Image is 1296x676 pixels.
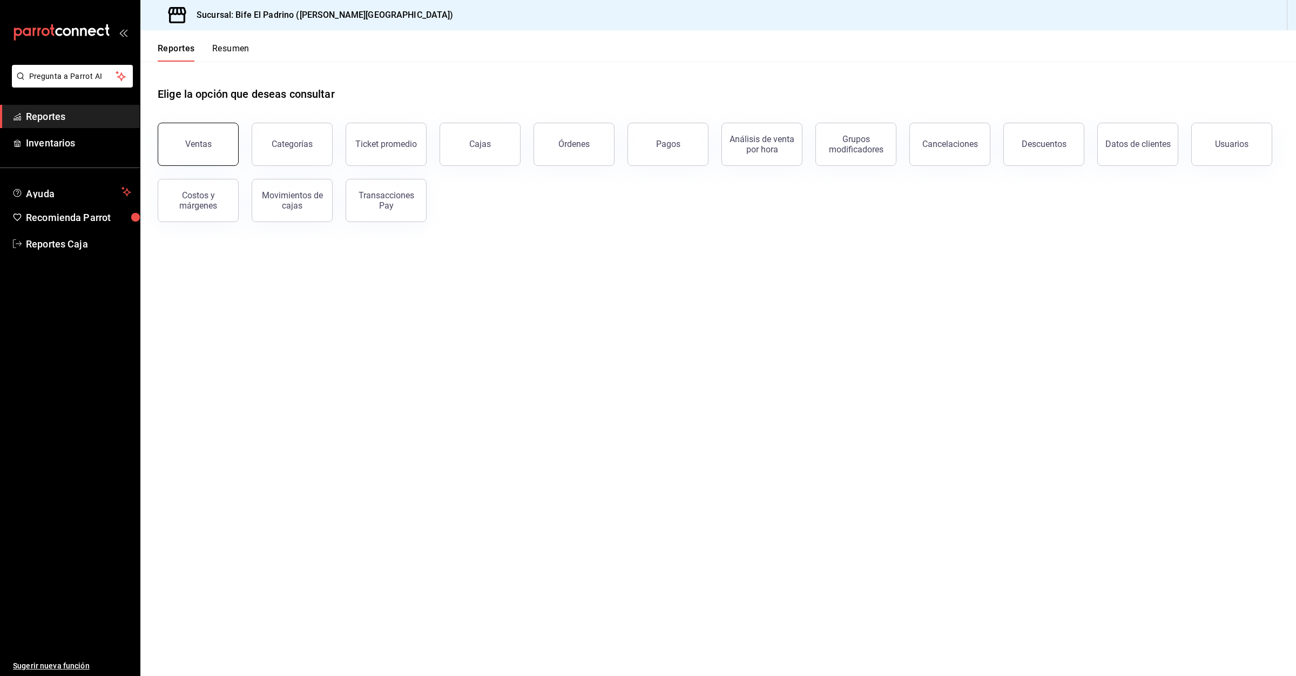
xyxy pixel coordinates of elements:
div: Movimientos de cajas [259,190,326,211]
span: Sugerir nueva función [13,660,131,672]
div: Ventas [185,139,212,149]
span: Pregunta a Parrot AI [29,71,116,82]
div: Transacciones Pay [353,190,420,211]
h1: Elige la opción que deseas consultar [158,86,335,102]
button: Cancelaciones [909,123,990,166]
span: Reportes Caja [26,237,131,251]
button: Pagos [627,123,708,166]
button: Descuentos [1003,123,1084,166]
button: Pregunta a Parrot AI [12,65,133,88]
button: Reportes [158,43,195,62]
span: Recomienda Parrot [26,210,131,225]
button: Costos y márgenes [158,179,239,222]
button: Datos de clientes [1097,123,1178,166]
div: Costos y márgenes [165,190,232,211]
div: Órdenes [558,139,590,149]
a: Pregunta a Parrot AI [8,78,133,90]
div: Descuentos [1022,139,1066,149]
div: Análisis de venta por hora [728,134,795,155]
div: Categorías [272,139,313,149]
button: Transacciones Pay [346,179,427,222]
span: Inventarios [26,136,131,150]
span: Ayuda [26,185,117,198]
button: open_drawer_menu [119,28,127,37]
div: Pagos [656,139,680,149]
h3: Sucursal: Bife El Padrino ([PERSON_NAME][GEOGRAPHIC_DATA]) [188,9,454,22]
button: Resumen [212,43,249,62]
button: Ventas [158,123,239,166]
span: Reportes [26,109,131,124]
button: Órdenes [534,123,615,166]
button: Movimientos de cajas [252,179,333,222]
div: Grupos modificadores [822,134,889,155]
button: Categorías [252,123,333,166]
div: Usuarios [1215,139,1248,149]
button: Cajas [440,123,521,166]
div: Cancelaciones [922,139,978,149]
div: Datos de clientes [1105,139,1171,149]
div: Ticket promedio [355,139,417,149]
button: Usuarios [1191,123,1272,166]
div: Cajas [469,139,491,149]
div: navigation tabs [158,43,249,62]
button: Ticket promedio [346,123,427,166]
button: Análisis de venta por hora [721,123,802,166]
button: Grupos modificadores [815,123,896,166]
